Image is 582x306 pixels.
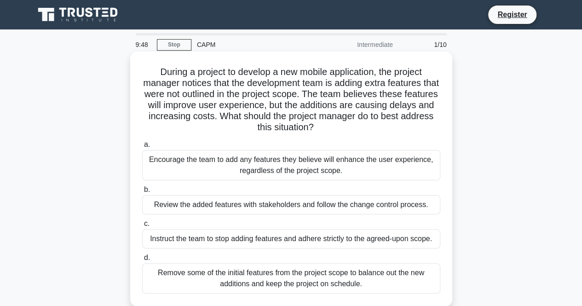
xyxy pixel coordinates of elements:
div: Encourage the team to add any features they believe will enhance the user experience, regardless ... [142,150,440,180]
div: 9:48 [130,35,157,54]
div: Review the added features with stakeholders and follow the change control process. [142,195,440,214]
a: Stop [157,39,191,51]
span: c. [144,219,150,227]
div: Instruct the team to stop adding features and adhere strictly to the agreed-upon scope. [142,229,440,248]
div: Remove some of the initial features from the project scope to balance out the new additions and k... [142,263,440,294]
span: d. [144,254,150,261]
a: Register [492,9,532,20]
div: Intermediate [318,35,398,54]
div: CAPM [191,35,318,54]
div: 1/10 [398,35,452,54]
span: a. [144,140,150,148]
span: b. [144,185,150,193]
h5: During a project to develop a new mobile application, the project manager notices that the develo... [141,66,441,133]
